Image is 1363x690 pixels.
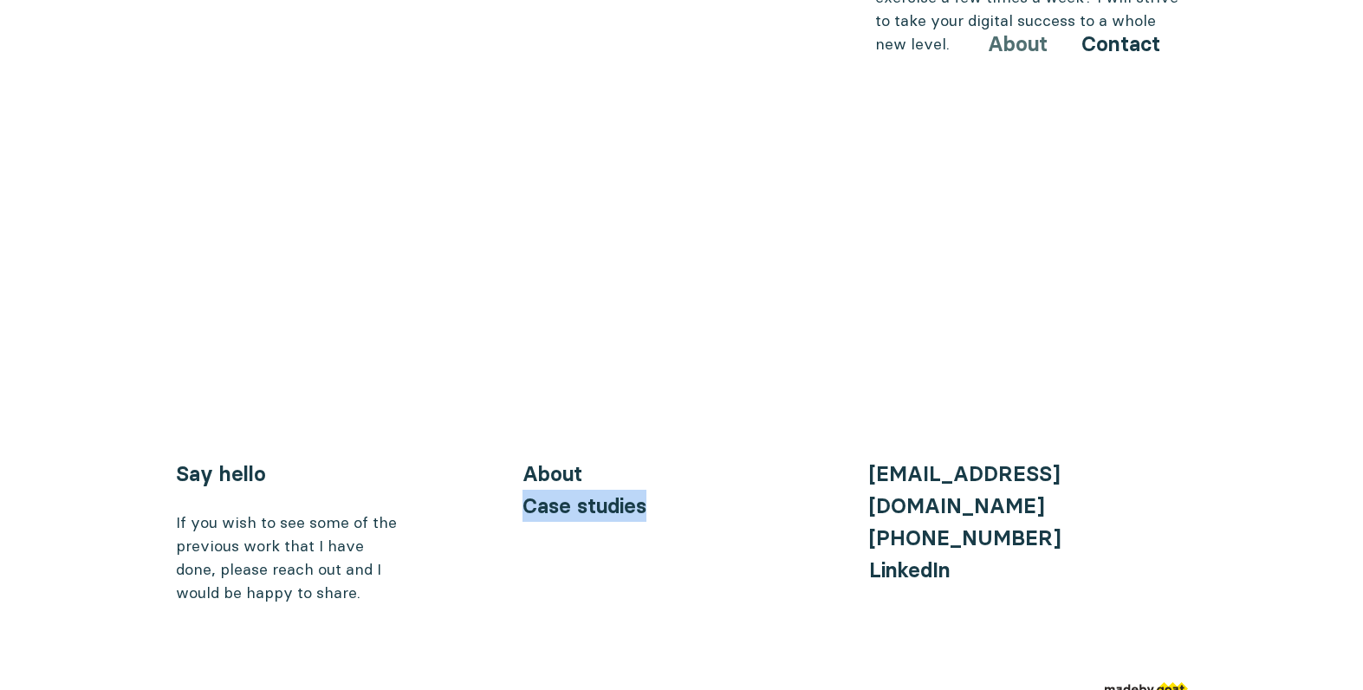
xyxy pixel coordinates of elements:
a: [PHONE_NUMBER] [869,525,1061,550]
a: Case studies [522,493,646,518]
a: Contact [1081,31,1160,56]
a: About [522,461,582,486]
a: Say hello [176,461,266,486]
a: [EMAIL_ADDRESS][DOMAIN_NAME] [869,461,1060,518]
a: LinkedIn [869,557,951,583]
div: If you wish to see some of the previous work that I have done, please reach out and I would be ha... [176,511,401,604]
